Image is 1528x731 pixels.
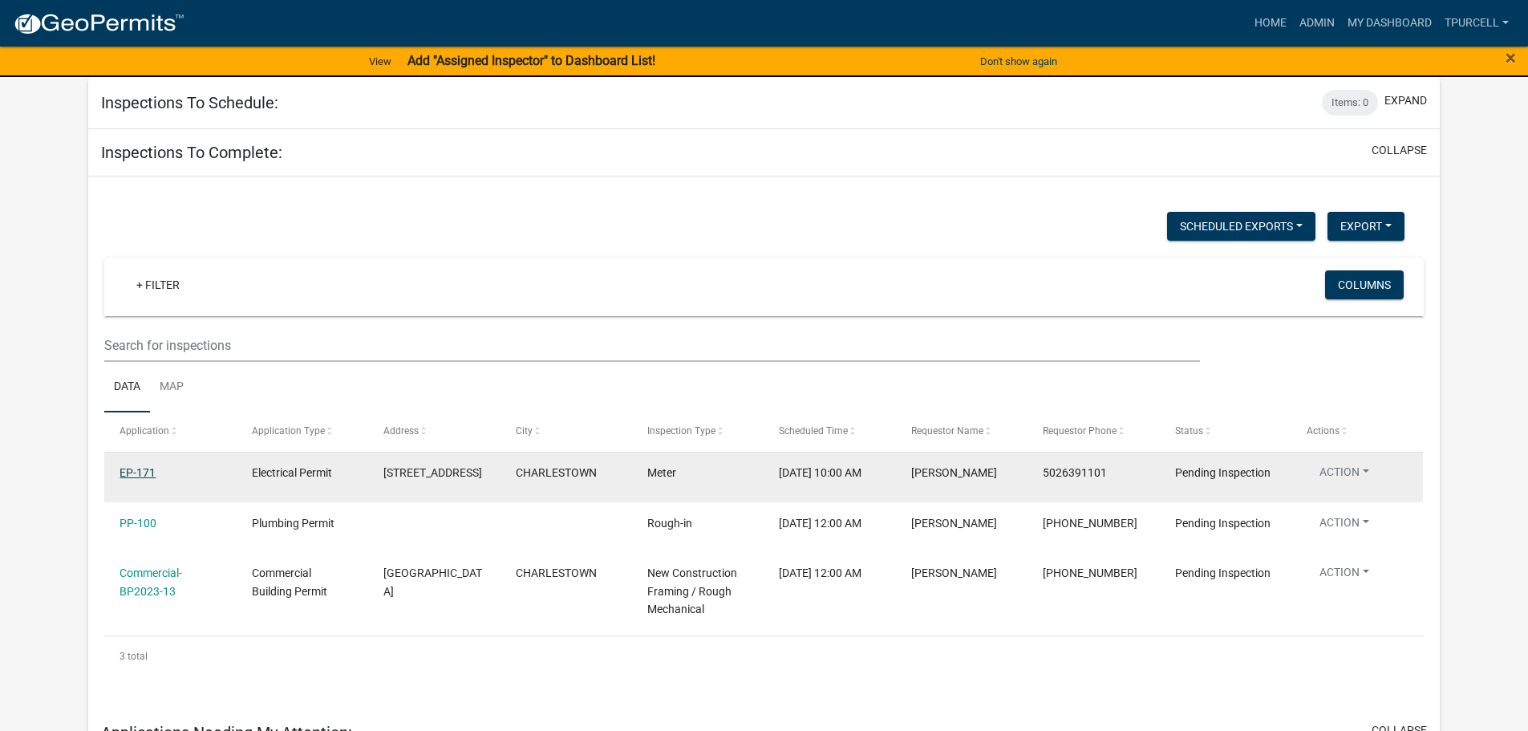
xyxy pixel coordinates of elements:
a: EP-171 [120,466,156,479]
span: Inspection Type [647,425,715,437]
button: Action [1307,564,1382,587]
datatable-header-cell: Scheduled Time [764,412,895,451]
datatable-header-cell: City [500,412,631,451]
datatable-header-cell: Application Type [237,412,368,451]
a: Data [104,362,150,413]
datatable-header-cell: Status [1159,412,1291,451]
datatable-header-cell: Address [368,412,500,451]
button: expand [1384,92,1427,109]
button: collapse [1372,142,1427,159]
input: Search for inspections [104,329,1199,362]
span: Susan Howell [911,466,997,479]
button: Action [1307,464,1382,487]
span: City [516,425,533,437]
a: Home [1248,8,1293,39]
h5: Inspections To Complete: [101,143,282,162]
span: Requestor Phone [1043,425,1117,437]
span: Pending Inspection [1175,466,1271,479]
button: Columns [1325,270,1404,299]
button: Don't show again [974,48,1064,75]
a: Commercial-BP2023-13 [120,567,182,598]
div: 3 total [104,636,1424,676]
button: Action [1307,514,1382,538]
span: Commercial Building Permit [252,567,327,598]
h5: Inspections To Schedule: [101,93,278,112]
a: Tpurcell [1438,8,1515,39]
a: PP-100 [120,517,156,530]
strong: Add "Assigned Inspector" to Dashboard List! [407,53,655,68]
button: Export [1327,212,1404,241]
a: Admin [1293,8,1341,39]
div: collapse [88,177,1440,709]
span: 8334 LOCUST DRIVE [383,466,482,479]
span: Tubby Purcell [911,567,997,579]
span: CHARLESTOWN [516,567,597,579]
span: Application Type [252,425,325,437]
span: DEPOT STREET [383,567,482,598]
span: Tubby Purcell [911,517,997,530]
span: 5026391101 [1043,466,1107,479]
span: Meter [647,466,676,479]
span: 08/13/2025, 10:00 AM [779,466,861,479]
a: View [363,48,398,75]
a: Map [150,362,193,413]
span: New Construction Framing / Rough Mechanical [647,567,737,616]
span: 502-523-3650 [1043,567,1137,579]
span: 08/12/2025, 12:00 AM [779,567,861,579]
span: 08/12/2025, 12:00 AM [779,517,861,530]
datatable-header-cell: Application [104,412,236,451]
button: Scheduled Exports [1167,212,1315,241]
div: Items: 0 [1322,90,1378,116]
span: Actions [1307,425,1340,437]
span: Requestor Name [911,425,983,437]
a: My Dashboard [1341,8,1438,39]
button: Close [1506,48,1516,67]
datatable-header-cell: Requestor Name [896,412,1027,451]
a: + Filter [124,270,193,299]
span: Rough-in [647,517,692,530]
span: Status [1175,425,1203,437]
span: Electrical Permit [252,466,332,479]
span: CHARLESTOWN [516,466,597,479]
span: Scheduled Time [779,425,848,437]
datatable-header-cell: Actions [1291,412,1423,451]
datatable-header-cell: Requestor Phone [1027,412,1159,451]
span: 812 590 5467 [1043,517,1137,530]
datatable-header-cell: Inspection Type [632,412,764,451]
span: Application [120,425,169,437]
span: × [1506,47,1516,69]
span: Pending Inspection [1175,567,1271,579]
span: Plumbing Permit [252,517,334,530]
span: Address [383,425,419,437]
span: Pending Inspection [1175,517,1271,530]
